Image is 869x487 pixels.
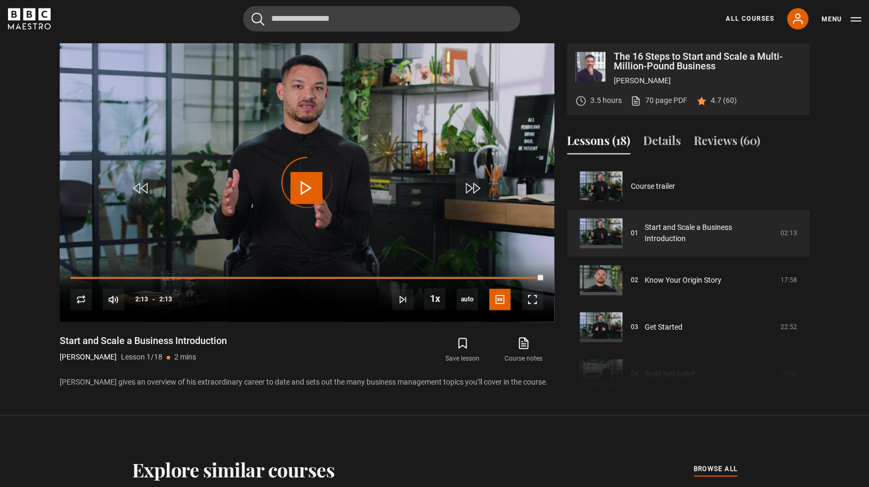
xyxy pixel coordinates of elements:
button: Reviews (60) [694,132,760,154]
p: 2 mins [174,352,196,363]
p: [PERSON_NAME] [614,75,801,86]
svg: BBC Maestro [8,8,51,29]
span: 2:13 [159,290,172,309]
button: Submit the search query [251,12,264,26]
span: - [152,296,155,303]
p: 3.5 hours [590,95,622,106]
div: Progress Bar [70,277,542,279]
button: Lessons (18) [567,132,630,154]
p: [PERSON_NAME] gives an overview of his extraordinary career to date and sets out the many busines... [60,376,554,387]
a: Get Started [645,322,683,333]
video-js: Video Player [60,43,554,322]
button: Fullscreen [522,289,543,310]
p: [PERSON_NAME] [60,352,117,363]
p: The 16 Steps to Start and Scale a Multi-Million-Pound Business [614,52,801,71]
p: Lesson 1/18 [121,352,163,363]
span: browse all [694,463,737,474]
span: auto [457,289,478,310]
button: Details [643,132,681,154]
button: Next Lesson [392,289,413,310]
button: Toggle navigation [821,14,861,25]
div: Current quality: 360p [457,289,478,310]
a: Start and Scale a Business Introduction [645,222,774,244]
p: 4.7 (60) [711,95,737,106]
a: Know Your Origin Story [645,275,721,286]
h1: Start and Scale a Business Introduction [60,334,227,347]
h2: Explore similar courses [132,458,335,480]
a: Course notes [493,334,554,365]
input: Search [243,6,520,31]
a: Course trailer [631,181,675,192]
a: All Courses [726,14,774,23]
button: Mute [103,289,124,310]
span: 2:13 [135,290,148,309]
button: Save lesson [432,334,493,365]
button: Replay [70,289,92,310]
a: browse all [694,463,737,475]
button: Captions [489,289,510,310]
button: Playback Rate [424,288,445,309]
a: 70 page PDF [630,95,687,106]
